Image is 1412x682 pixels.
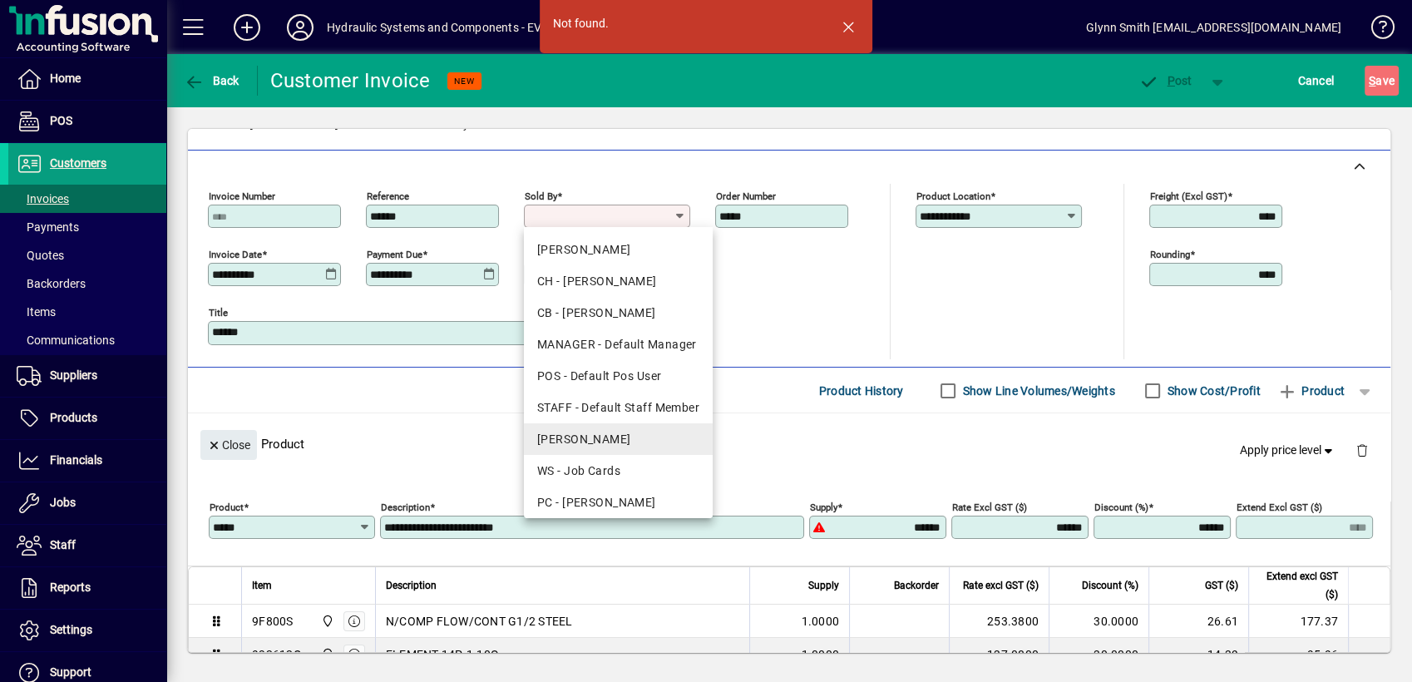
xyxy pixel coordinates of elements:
div: STAFF - Default Staff Member [537,399,699,417]
span: Cancel [1298,67,1335,94]
mat-label: Rounding [1150,249,1190,260]
span: Back [184,74,239,87]
span: Item [252,576,272,595]
span: S [1369,74,1375,87]
mat-option: GS - Glynn [524,423,713,455]
span: Jobs [50,496,76,509]
span: Staff [50,538,76,551]
td: 30.0000 [1049,638,1148,671]
div: CB - [PERSON_NAME] [537,304,699,322]
a: Home [8,58,166,100]
span: Backorder [894,576,939,595]
mat-label: Invoice number [209,190,275,202]
a: Payments [8,213,166,241]
mat-label: Extend excl GST ($) [1237,502,1322,513]
div: 137.0800 [960,646,1039,663]
mat-label: Rate excl GST ($) [952,502,1027,513]
span: Christchurch [317,612,336,630]
span: Quotes [17,249,64,262]
a: Products [8,398,166,439]
div: [PERSON_NAME] [537,241,699,259]
span: 1.0000 [802,646,840,663]
mat-label: Invoice date [209,249,262,260]
app-page-header-button: Back [166,66,258,96]
a: Financials [8,440,166,482]
button: Add [220,12,274,42]
span: POS [50,114,72,127]
button: Product History [812,376,911,406]
span: Customers [50,156,106,170]
td: 177.37 [1248,605,1348,638]
a: Invoices [8,185,166,213]
a: Suppliers [8,355,166,397]
span: GST ($) [1205,576,1238,595]
td: 26.61 [1148,605,1248,638]
button: Profile [274,12,327,42]
span: Invoices [17,192,69,205]
span: Close [207,432,250,459]
span: ELEMENT 14P-1-10Q [386,646,499,663]
span: Christchurch [317,645,336,664]
a: Communications [8,326,166,354]
mat-option: POS - Default Pos User [524,360,713,392]
td: 95.96 [1248,638,1348,671]
span: N/COMP FLOW/CONT G1/2 STEEL [386,613,573,630]
mat-option: PC - Paul [524,487,713,518]
mat-option: STAFF - Default Staff Member [524,392,713,423]
div: Hydraulic Systems and Components - EVAL - AN [327,14,580,41]
app-page-header-button: Close [196,437,261,452]
mat-label: Discount (%) [1094,502,1148,513]
button: Apply price level [1233,436,1343,466]
button: Save [1365,66,1399,96]
a: Staff [8,525,166,566]
span: Reports [50,581,91,594]
span: Product History [819,378,904,404]
mat-option: CH - Catriona Haines [524,265,713,297]
span: Product [1277,378,1345,404]
mat-option: MANAGER - Default Manager [524,329,713,360]
span: Rate excl GST ($) [963,576,1039,595]
label: Show Line Volumes/Weights [960,383,1115,399]
div: MANAGER - Default Manager [537,336,699,353]
a: Backorders [8,269,166,298]
mat-label: Description [381,502,430,513]
mat-label: Product [210,502,244,513]
span: Discount (%) [1082,576,1138,595]
mat-label: Sold by [525,190,557,202]
app-page-header-button: Delete [1342,442,1382,457]
div: 9F800S [252,613,294,630]
mat-label: Title [209,307,228,319]
button: Delete [1342,430,1382,470]
span: P [1168,74,1175,87]
a: Quotes [8,241,166,269]
mat-label: Payment due [367,249,422,260]
div: Glynn Smith [EMAIL_ADDRESS][DOMAIN_NAME] [1086,14,1341,41]
span: Items [17,305,56,319]
button: Post [1130,66,1201,96]
span: ave [1369,67,1395,94]
span: Description [386,576,437,595]
mat-option: WS - Job Cards [524,455,713,487]
mat-option: CB - Chrisie Brady [524,297,713,329]
div: 253.3800 [960,613,1039,630]
mat-label: Reference [367,190,409,202]
div: PC - [PERSON_NAME] [537,494,699,511]
mat-label: Supply [810,502,837,513]
div: CH - [PERSON_NAME] [537,273,699,290]
span: Backorders [17,277,86,290]
mat-label: Product location [916,190,990,202]
td: 30.0000 [1049,605,1148,638]
button: Close [200,430,257,460]
div: 932612Q [252,646,302,663]
a: Items [8,298,166,326]
td: 14.39 [1148,638,1248,671]
div: [PERSON_NAME] [537,431,699,448]
div: WS - Job Cards [537,462,699,480]
div: Product [188,413,1390,474]
a: Reports [8,567,166,609]
mat-label: Order number [716,190,776,202]
span: Products [50,411,97,424]
button: Back [180,66,244,96]
span: 1.0000 [802,613,840,630]
a: Knowledge Base [1358,3,1391,57]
